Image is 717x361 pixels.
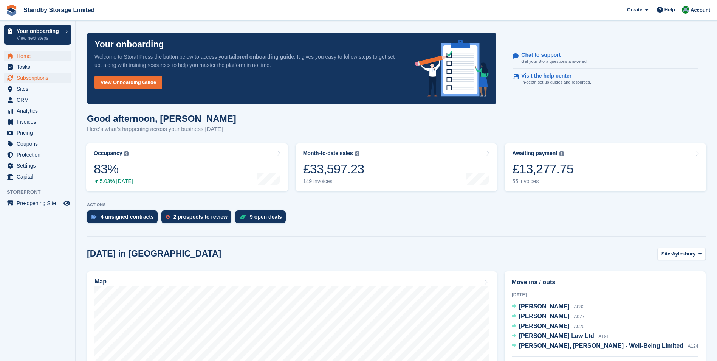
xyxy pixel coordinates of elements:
span: Invoices [17,117,62,127]
span: Help [664,6,675,14]
a: Chat to support Get your Stora questions answered. [513,48,698,69]
span: Pricing [17,128,62,138]
a: [PERSON_NAME], [PERSON_NAME] - Well-Being Limited A124 [512,341,698,351]
h2: Map [94,278,107,285]
span: Capital [17,171,62,182]
span: [PERSON_NAME] [519,323,570,329]
img: deal-1b604bf984904fb50ccaf53a9ad4b4a5d6e5aea283cecdc64d6e3604feb123c2.svg [240,214,246,219]
span: A020 [574,324,584,329]
div: 149 invoices [303,178,364,185]
div: Month-to-date sales [303,150,353,157]
span: Account [691,6,710,14]
p: Chat to support [521,52,581,58]
p: Your onboarding [94,40,164,49]
div: 55 invoices [512,178,573,185]
span: A077 [574,314,584,319]
div: 83% [94,161,133,177]
img: contract_signature_icon-13c848040528278c33f63329250d36e43548de30e8caae1d1a13099fd9432cc5.svg [91,215,97,219]
span: Protection [17,149,62,160]
img: icon-info-grey-7440780725fd019a000dd9b08b2336e03edf1995a4989e88bcd33f0948082b44.svg [559,151,564,156]
span: [PERSON_NAME], [PERSON_NAME] - Well-Being Limited [519,342,683,349]
span: Sites [17,84,62,94]
div: £33,597.23 [303,161,364,177]
span: CRM [17,95,62,105]
div: 9 open deals [250,214,282,220]
p: ACTIONS [87,202,706,207]
strong: tailored onboarding guide [229,54,294,60]
div: Occupancy [94,150,122,157]
h1: Good afternoon, [PERSON_NAME] [87,114,236,124]
img: onboarding-info-6c161a55d2c0e0a8cae90662b2fe09162a5109e8cc188191df67fb4f79e88e88.svg [415,40,489,97]
div: 5.03% [DATE] [94,178,133,185]
h2: [DATE] in [GEOGRAPHIC_DATA] [87,249,221,259]
a: menu [4,51,71,61]
a: menu [4,198,71,209]
a: [PERSON_NAME] Law Ltd A191 [512,331,609,341]
a: menu [4,106,71,116]
div: 2 prospects to review [173,214,228,220]
p: Get your Stora questions answered. [521,58,587,65]
a: 9 open deals [235,210,290,227]
a: 2 prospects to review [161,210,235,227]
span: [PERSON_NAME] [519,303,570,310]
p: Here's what's happening across your business [DATE] [87,125,236,134]
a: Your onboarding View next steps [4,25,71,45]
a: menu [4,171,71,182]
a: [PERSON_NAME] A082 [512,302,585,312]
a: Occupancy 83% 5.03% [DATE] [86,143,288,191]
a: Standby Storage Limited [20,4,98,16]
span: Settings [17,160,62,171]
span: Site: [661,250,672,258]
span: A124 [688,344,698,349]
a: menu [4,73,71,83]
p: View next steps [17,35,62,42]
span: Pre-opening Site [17,198,62,209]
a: Visit the help center In-depth set up guides and resources. [513,69,698,89]
span: Storefront [7,188,75,196]
span: Home [17,51,62,61]
span: Subscriptions [17,73,62,83]
span: A191 [598,334,609,339]
span: Analytics [17,106,62,116]
a: menu [4,62,71,72]
button: Site: Aylesbury [657,248,706,260]
a: menu [4,117,71,127]
a: menu [4,128,71,138]
span: Coupons [17,138,62,149]
span: Tasks [17,62,62,72]
a: [PERSON_NAME] A077 [512,312,585,322]
div: 4 unsigned contracts [101,214,154,220]
span: Create [627,6,642,14]
img: stora-icon-8386f47178a22dfd0bd8f6a31ec36ba5ce8667c1dd55bd0f319d3a0aa187defe.svg [6,5,17,16]
a: menu [4,84,71,94]
img: icon-info-grey-7440780725fd019a000dd9b08b2336e03edf1995a4989e88bcd33f0948082b44.svg [124,151,129,156]
span: A082 [574,304,584,310]
a: menu [4,138,71,149]
a: 4 unsigned contracts [87,210,161,227]
div: Awaiting payment [512,150,557,157]
span: [PERSON_NAME] [519,313,570,319]
a: Preview store [62,199,71,208]
a: [PERSON_NAME] A020 [512,322,585,331]
div: [DATE] [512,291,698,298]
p: Visit the help center [521,73,585,79]
a: Month-to-date sales £33,597.23 149 invoices [296,143,497,191]
a: menu [4,95,71,105]
h2: Move ins / outs [512,278,698,287]
div: £13,277.75 [512,161,573,177]
span: Aylesbury [672,250,695,258]
img: Megan Cotton [682,6,689,14]
p: In-depth set up guides and resources. [521,79,591,86]
img: prospect-51fa495bee0391a8d652442698ab0144808aea92771e9ea1ae160a38d050c398.svg [166,215,170,219]
span: [PERSON_NAME] Law Ltd [519,333,594,339]
a: menu [4,160,71,171]
a: View Onboarding Guide [94,76,162,89]
a: Awaiting payment £13,277.75 55 invoices [505,143,706,191]
a: menu [4,149,71,160]
img: icon-info-grey-7440780725fd019a000dd9b08b2336e03edf1995a4989e88bcd33f0948082b44.svg [355,151,359,156]
p: Welcome to Stora! Press the button below to access your . It gives you easy to follow steps to ge... [94,53,403,69]
p: Your onboarding [17,28,62,34]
